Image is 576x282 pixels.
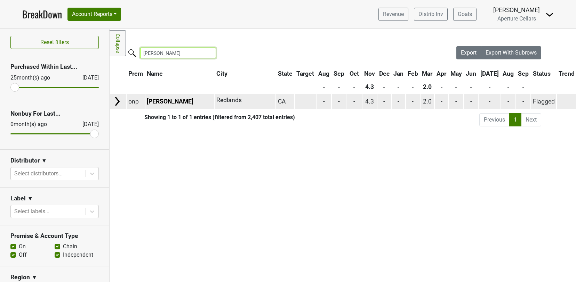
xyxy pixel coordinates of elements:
th: - [449,81,464,93]
span: - [383,98,385,105]
span: Export With Subrows [486,49,537,56]
span: Name [147,70,163,77]
a: Revenue [378,8,408,21]
div: 25 month(s) ago [10,74,66,82]
h3: Premise & Account Type [10,232,99,240]
div: [DATE] [76,120,99,128]
th: May: activate to sort column ascending [449,67,464,80]
span: Status [533,70,551,77]
th: Jul: activate to sort column ascending [479,67,501,80]
th: Feb: activate to sort column ascending [406,67,420,80]
h3: Nonbuy For Last... [10,110,99,117]
th: - [346,81,362,93]
th: Sep: activate to sort column ascending [516,67,530,80]
span: Trend [559,70,575,77]
h3: Region [10,274,30,281]
th: State: activate to sort column ascending [276,67,294,80]
span: Prem [128,70,143,77]
th: Nov: activate to sort column ascending [362,67,377,80]
th: - [479,81,501,93]
a: 1 [509,113,521,126]
span: - [412,98,414,105]
th: - [435,81,448,93]
a: Goals [453,8,477,21]
span: - [522,98,524,105]
th: Prem: activate to sort column ascending [127,67,145,80]
th: - [332,81,346,93]
span: - [338,98,340,105]
button: Export [456,46,481,59]
span: Aperture Cellars [497,15,536,22]
span: Export [461,49,477,56]
h3: Label [10,195,26,202]
label: Independent [63,251,93,259]
label: Off [19,251,27,259]
th: 2.0 [421,81,434,93]
th: Name: activate to sort column ascending [145,67,214,80]
th: Mar: activate to sort column ascending [421,67,434,80]
span: ▼ [27,194,33,203]
th: - [464,81,478,93]
span: - [398,98,399,105]
th: City: activate to sort column ascending [215,67,272,80]
th: Jun: activate to sort column ascending [464,67,478,80]
span: - [507,98,509,105]
th: Status: activate to sort column ascending [531,67,557,80]
img: Dropdown Menu [545,10,554,19]
td: onp [127,94,145,109]
span: - [470,98,472,105]
th: - [406,81,420,93]
h3: Purchased Within Last... [10,63,99,70]
th: Sep: activate to sort column ascending [332,67,346,80]
th: - [317,81,331,93]
span: 4.3 [365,98,374,105]
a: Distrib Inv [414,8,448,21]
th: Apr: activate to sort column ascending [435,67,448,80]
div: Showing 1 to 1 of 1 entries (filtered from 2,407 total entries) [110,114,295,121]
label: On [19,242,26,251]
span: Target [296,70,314,77]
td: Flagged [531,94,557,109]
th: Aug: activate to sort column ascending [317,67,331,80]
a: BreakDown [22,7,62,22]
span: - [489,98,490,105]
span: - [353,98,355,105]
a: Collapse [110,30,126,56]
th: Aug: activate to sort column ascending [501,67,516,80]
th: Oct: activate to sort column ascending [346,67,362,80]
span: 2.0 [423,98,432,105]
th: &nbsp;: activate to sort column ascending [110,67,126,80]
span: ▼ [41,157,47,165]
span: - [455,98,457,105]
span: ▼ [32,273,37,282]
span: - [441,98,442,105]
th: Jan: activate to sort column ascending [392,67,406,80]
span: - [323,98,325,105]
th: 4.3 [362,81,377,93]
th: - [392,81,406,93]
th: - [516,81,530,93]
th: Dec: activate to sort column ascending [377,67,391,80]
span: CA [278,98,286,105]
button: Export With Subrows [481,46,541,59]
div: [PERSON_NAME] [493,6,540,15]
label: Chain [63,242,77,251]
th: Target: activate to sort column ascending [295,67,316,80]
th: - [501,81,516,93]
div: [DATE] [76,74,99,82]
a: [PERSON_NAME] [147,98,193,105]
h3: Distributor [10,157,40,164]
button: Account Reports [67,8,121,21]
th: - [377,81,391,93]
div: 0 month(s) ago [10,120,66,128]
button: Reset filters [10,36,99,49]
span: Redlands [216,97,242,103]
img: Arrow right [112,96,122,107]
